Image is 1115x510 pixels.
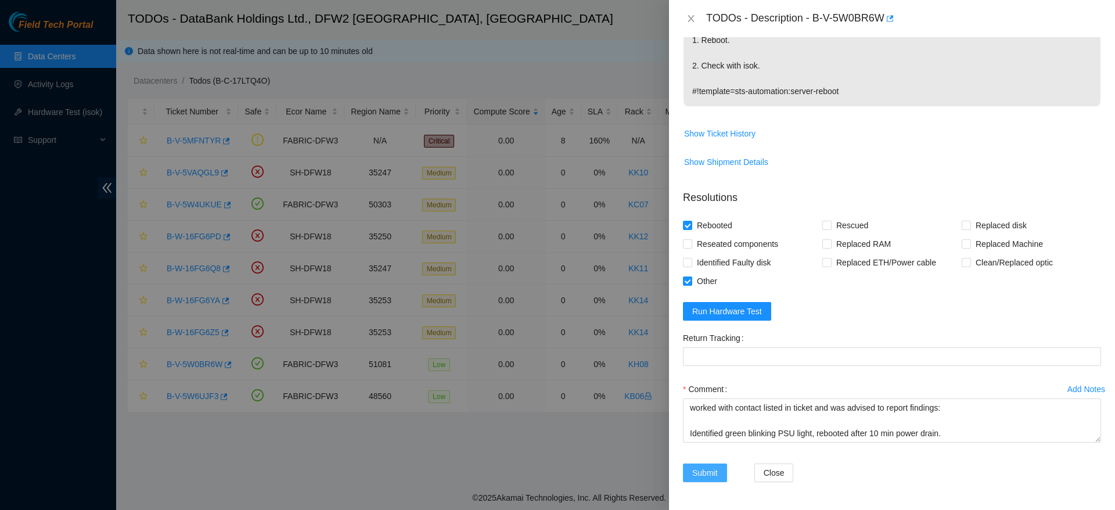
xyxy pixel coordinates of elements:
span: Show Shipment Details [684,156,768,168]
span: Other [692,272,722,290]
span: Rebooted [692,216,737,235]
span: Reseated components [692,235,783,253]
label: Return Tracking [683,329,749,347]
button: Submit [683,464,727,482]
div: TODOs - Description - B-V-5W0BR6W [706,9,1101,28]
span: Replaced Machine [971,235,1048,253]
button: Close [754,464,794,482]
button: Show Shipment Details [684,153,769,171]
label: Comment [683,380,732,398]
span: Replaced ETH/Power cable [832,253,941,272]
textarea: Comment [683,398,1101,443]
span: Rescued [832,216,873,235]
button: Show Ticket History [684,124,756,143]
p: Resolutions [683,181,1101,206]
div: Add Notes [1067,385,1105,393]
span: Clean/Replaced optic [971,253,1058,272]
span: Identified Faulty disk [692,253,776,272]
button: Run Hardware Test [683,302,771,321]
span: close [686,14,696,23]
span: Run Hardware Test [692,305,762,318]
span: Replaced RAM [832,235,895,253]
button: Add Notes [1067,380,1106,398]
span: Submit [692,466,718,479]
span: Show Ticket History [684,127,756,140]
span: Close [764,466,785,479]
button: Close [683,13,699,24]
span: Replaced disk [971,216,1031,235]
input: Return Tracking [683,347,1101,366]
